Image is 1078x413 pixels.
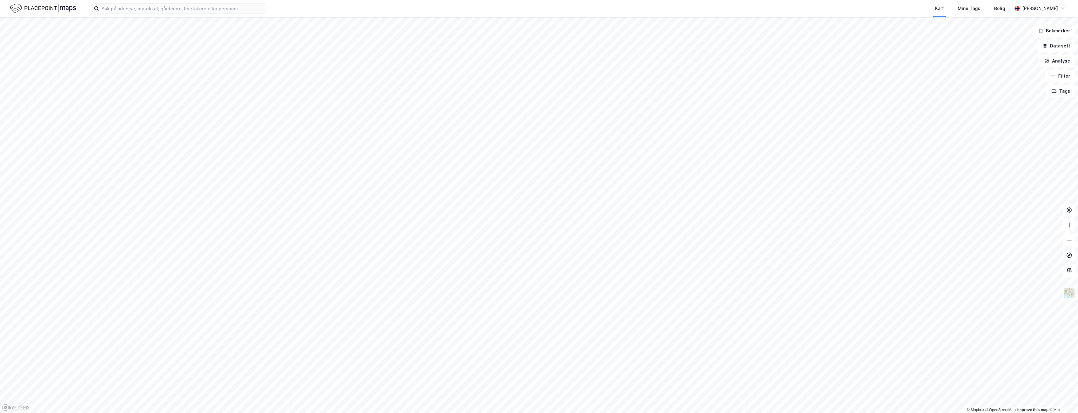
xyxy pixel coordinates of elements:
[967,408,984,412] a: Mapbox
[1033,25,1075,37] button: Bokmerker
[1017,408,1048,412] a: Improve this map
[1063,287,1075,299] img: Z
[958,5,980,12] div: Mine Tags
[1039,55,1075,67] button: Analyse
[985,408,1016,412] a: OpenStreetMap
[1045,70,1075,82] button: Filter
[99,4,267,13] input: Søk på adresse, matrikkel, gårdeiere, leietakere eller personer
[1046,85,1075,97] button: Tags
[1022,5,1058,12] div: [PERSON_NAME]
[1047,383,1078,413] iframe: Chat Widget
[994,5,1005,12] div: Bolig
[1037,40,1075,52] button: Datasett
[935,5,944,12] div: Kart
[10,3,76,14] img: logo.f888ab2527a4732fd821a326f86c7f29.svg
[2,404,30,411] a: Mapbox homepage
